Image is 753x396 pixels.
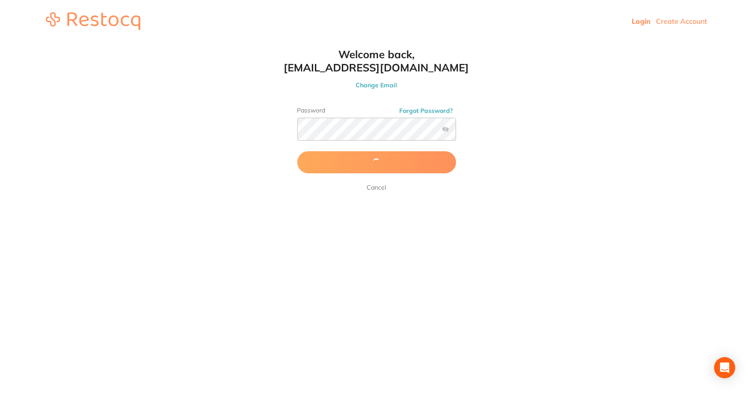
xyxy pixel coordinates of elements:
a: Create Account [656,17,707,26]
h1: Welcome back, [EMAIL_ADDRESS][DOMAIN_NAME] [280,48,474,74]
button: Change Email [280,81,474,89]
button: Forgot Password? [397,107,456,115]
img: restocq_logo.svg [46,12,140,30]
div: Open Intercom Messenger [714,357,735,378]
label: Password [297,107,456,114]
a: Login [632,17,651,26]
a: Cancel [365,182,388,193]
